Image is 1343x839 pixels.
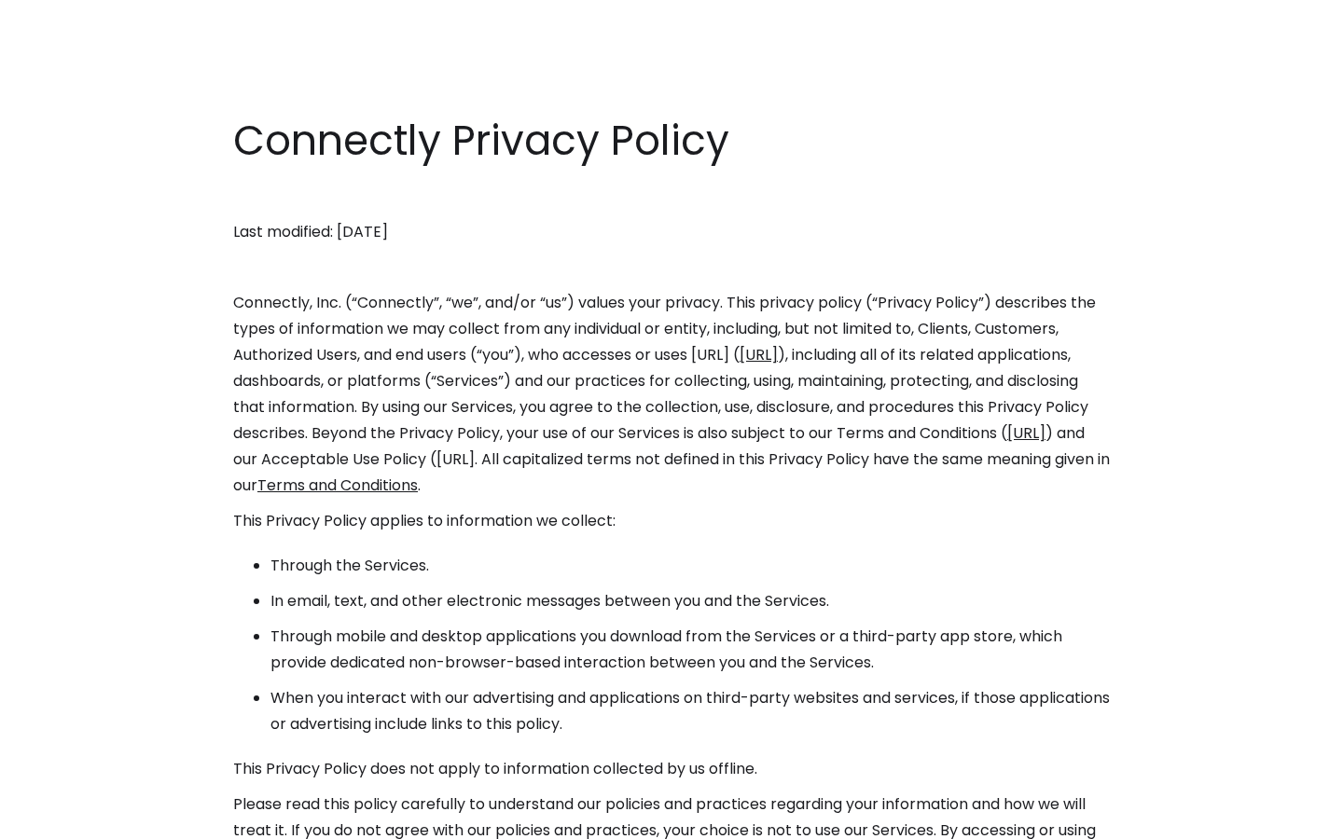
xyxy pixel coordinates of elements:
[233,290,1110,499] p: Connectly, Inc. (“Connectly”, “we”, and/or “us”) values your privacy. This privacy policy (“Priva...
[19,805,112,832] aside: Language selected: English
[233,254,1110,281] p: ‍
[270,553,1110,579] li: Through the Services.
[257,475,418,496] a: Terms and Conditions
[1007,422,1045,444] a: [URL]
[270,588,1110,614] li: In email, text, and other electronic messages between you and the Services.
[37,806,112,832] ul: Language list
[233,756,1110,782] p: This Privacy Policy does not apply to information collected by us offline.
[740,344,778,365] a: [URL]
[270,624,1110,676] li: Through mobile and desktop applications you download from the Services or a third-party app store...
[233,219,1110,245] p: Last modified: [DATE]
[233,184,1110,210] p: ‍
[233,112,1110,170] h1: Connectly Privacy Policy
[233,508,1110,534] p: This Privacy Policy applies to information we collect:
[270,685,1110,737] li: When you interact with our advertising and applications on third-party websites and services, if ...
